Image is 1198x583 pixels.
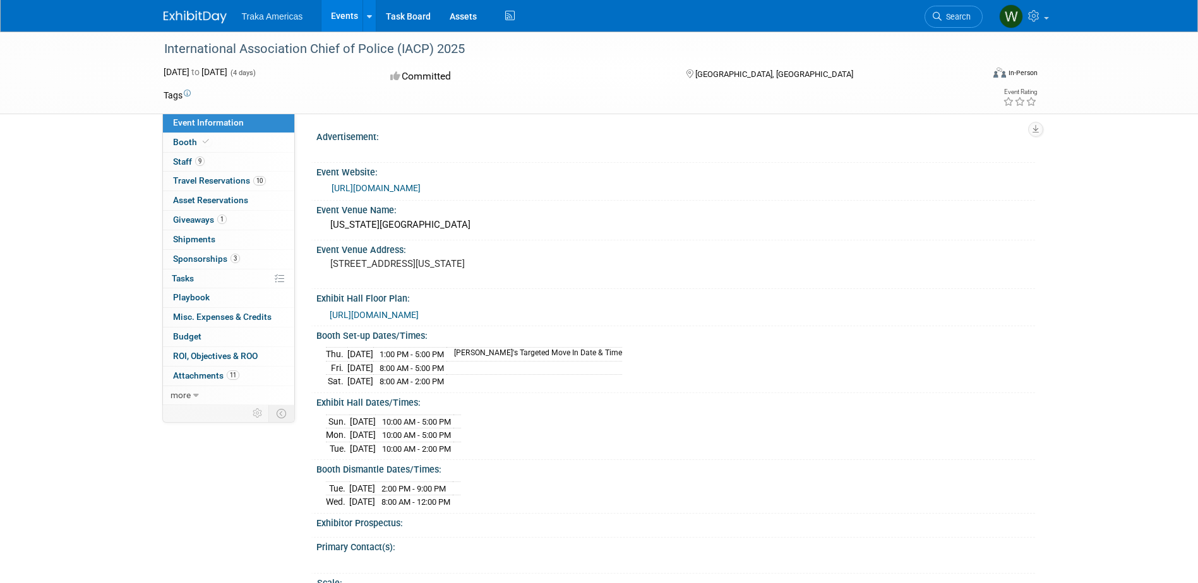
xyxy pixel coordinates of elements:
td: Wed. [326,495,349,509]
td: [DATE] [350,442,376,455]
div: Event Format [908,66,1038,85]
span: Travel Reservations [173,175,266,185]
span: 1 [217,215,227,224]
span: Giveaways [173,215,227,225]
a: Attachments11 [163,367,294,386]
div: Exhibit Hall Floor Plan: [316,289,1035,305]
span: Event Information [173,117,244,127]
td: [PERSON_NAME]'s Targeted Move In Date & Time [446,348,622,362]
td: Thu. [326,348,347,362]
span: Misc. Expenses & Credits [173,312,272,322]
div: Event Website: [316,163,1035,179]
td: Toggle Event Tabs [268,405,294,421]
td: Personalize Event Tab Strip [247,405,269,421]
pre: [STREET_ADDRESS][US_STATE] [330,258,602,269]
div: Committed [386,66,666,88]
span: 8:00 AM - 12:00 PM [381,497,450,507]
span: 10:00 AM - 5:00 PM [382,417,451,427]
td: Tags [164,89,191,102]
div: [US_STATE][GEOGRAPHIC_DATA] [326,215,1026,235]
td: [DATE] [349,481,375,495]
a: Event Information [163,114,294,132]
span: (4 days) [229,69,256,77]
td: Sat. [326,375,347,388]
td: Tue. [326,481,349,495]
i: Booth reservation complete [203,138,209,145]
img: ExhibitDay [164,11,227,23]
a: Giveaways1 [163,211,294,230]
span: 10:00 AM - 5:00 PM [382,430,451,440]
div: Exhibit Hall Dates/Times: [316,393,1035,409]
span: Playbook [173,292,210,302]
a: [URL][DOMAIN_NAME] [332,183,421,193]
a: Booth [163,133,294,152]
span: Asset Reservations [173,195,248,205]
td: [DATE] [350,428,376,442]
td: [DATE] [349,495,375,509]
span: 10:00 AM - 2:00 PM [382,444,451,454]
span: 1:00 PM - 5:00 PM [380,350,444,359]
a: Asset Reservations [163,191,294,210]
div: Exhibitor Prospectus: [316,514,1035,529]
span: Tasks [172,273,194,283]
a: Playbook [163,288,294,307]
div: Advertisement: [316,127,1035,143]
span: 11 [227,370,239,380]
div: Booth Set-up Dates/Times: [316,326,1035,342]
span: Sponsorships [173,254,240,264]
div: Event Venue Name: [316,201,1035,216]
a: more [163,386,294,405]
img: Format-Inperson.png [993,68,1006,78]
span: ROI, Objectives & ROO [173,351,258,361]
td: Tue. [326,442,350,455]
div: Event Rating [1003,89,1037,95]
span: to [189,67,201,77]
div: Event Venue Address: [316,240,1035,256]
td: Fri. [326,361,347,375]
span: 2:00 PM - 9:00 PM [381,484,446,493]
span: [DATE] [DATE] [164,67,227,77]
span: 9 [195,156,205,166]
td: [DATE] [347,348,373,362]
a: Staff9 [163,153,294,172]
span: more [171,390,191,400]
td: Mon. [326,428,350,442]
span: Shipments [173,234,215,244]
a: [URL][DOMAIN_NAME] [330,310,419,320]
div: Primary Contact(s): [316,538,1035,553]
a: Sponsorships3 [163,250,294,269]
a: Misc. Expenses & Credits [163,308,294,327]
span: 8:00 AM - 5:00 PM [380,363,444,373]
img: William Knowles [999,4,1023,28]
a: ROI, Objectives & ROO [163,347,294,366]
a: Search [925,6,983,28]
div: International Association Chief of Police (IACP) 2025 [160,38,964,61]
span: Traka Americas [242,11,303,21]
span: [GEOGRAPHIC_DATA], [GEOGRAPHIC_DATA] [695,69,853,79]
td: [DATE] [347,361,373,375]
span: 8:00 AM - 2:00 PM [380,377,444,386]
td: [DATE] [350,415,376,428]
span: Budget [173,331,201,341]
td: Sun. [326,415,350,428]
a: Budget [163,327,294,346]
span: 3 [231,254,240,263]
div: Booth Dismantle Dates/Times: [316,460,1035,476]
a: Tasks [163,269,294,288]
span: Attachments [173,370,239,380]
a: Shipments [163,230,294,249]
div: In-Person [1008,68,1038,78]
span: 10 [253,176,266,185]
span: Search [942,12,971,21]
span: Staff [173,156,205,167]
span: Booth [173,137,212,147]
a: Travel Reservations10 [163,172,294,191]
td: [DATE] [347,375,373,388]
